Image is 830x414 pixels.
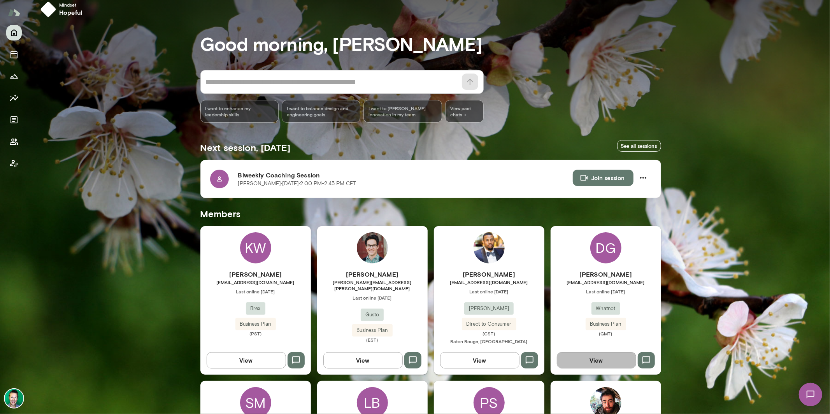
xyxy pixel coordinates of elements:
button: View [207,352,286,368]
span: (GMT) [551,330,661,337]
button: View [440,352,519,368]
span: Gusto [361,311,384,319]
span: (CST) [434,330,544,337]
h6: [PERSON_NAME] [317,270,428,279]
span: View past chats -> [445,100,483,123]
div: KW [240,232,271,263]
img: Brian Lawrence [5,389,23,408]
span: Direct to Consumer [462,320,516,328]
span: (EST) [317,337,428,343]
span: Business Plan [235,320,276,328]
span: [EMAIL_ADDRESS][DOMAIN_NAME] [200,279,311,285]
div: I want to [PERSON_NAME] innovation in my team [363,100,442,123]
button: Home [6,25,22,40]
span: Business Plan [352,326,393,334]
span: I want to enhance my leadership skills [205,105,274,118]
button: Client app [6,156,22,171]
button: View [557,352,636,368]
span: Last online [DATE] [551,288,661,295]
h5: Next session, [DATE] [200,141,291,154]
a: See all sessions [617,140,661,152]
span: [EMAIL_ADDRESS][DOMAIN_NAME] [551,279,661,285]
div: DG [590,232,621,263]
span: Business Plan [586,320,626,328]
img: Anthony Buchanan [474,232,505,263]
h5: Members [200,207,661,220]
span: Last online [DATE] [200,288,311,295]
span: Last online [DATE] [434,288,544,295]
img: Daniel Flynn [357,232,388,263]
span: (PST) [200,330,311,337]
p: [PERSON_NAME] · [DATE] · 2:00 PM-2:45 PM CET [238,180,356,188]
span: Brex [246,305,265,312]
button: Growth Plan [6,68,22,84]
button: Insights [6,90,22,106]
button: Sessions [6,47,22,62]
span: [EMAIL_ADDRESS][DOMAIN_NAME] [434,279,544,285]
span: I want to balance design and engineering goals [287,105,355,118]
button: Members [6,134,22,149]
span: [PERSON_NAME] [464,305,514,312]
span: Mindset [59,2,82,8]
h3: Good morning, [PERSON_NAME] [200,33,661,54]
span: I want to [PERSON_NAME] innovation in my team [368,105,437,118]
h6: [PERSON_NAME] [434,270,544,279]
h6: hopeful [59,8,82,17]
h6: [PERSON_NAME] [200,270,311,279]
div: I want to enhance my leadership skills [200,100,279,123]
span: [PERSON_NAME][EMAIL_ADDRESS][PERSON_NAME][DOMAIN_NAME] [317,279,428,291]
div: I want to balance design and engineering goals [282,100,360,123]
h6: Biweekly Coaching Session [238,170,573,180]
img: Mento [8,5,20,20]
button: Documents [6,112,22,128]
span: Last online [DATE] [317,295,428,301]
img: mindset [40,2,56,17]
span: Whatnot [591,305,620,312]
button: View [323,352,403,368]
button: Join session [573,170,633,186]
h6: [PERSON_NAME] [551,270,661,279]
span: Baton Rouge, [GEOGRAPHIC_DATA] [451,339,528,344]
